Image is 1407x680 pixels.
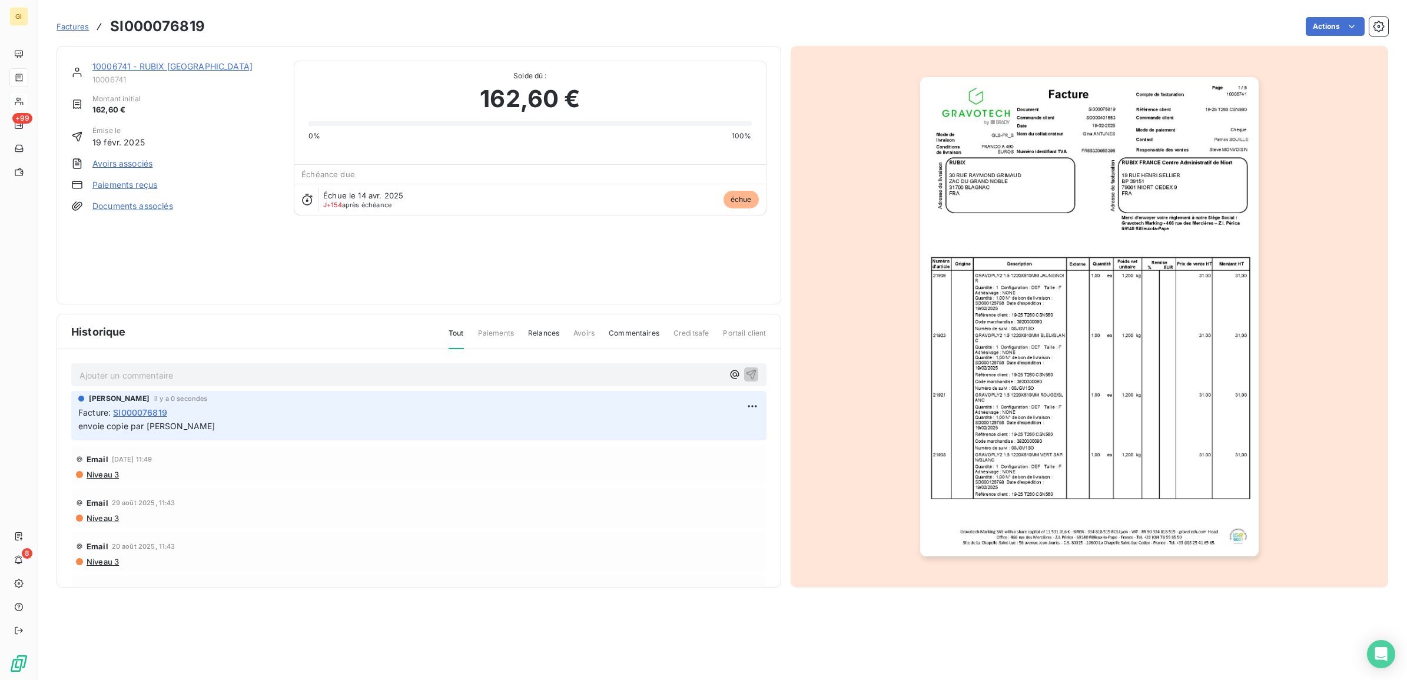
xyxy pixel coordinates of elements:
[85,557,119,566] span: Niveau 3
[112,456,152,463] span: [DATE] 11:49
[609,328,659,348] span: Commentaires
[113,406,167,419] span: SI000076819
[87,455,108,464] span: Email
[87,498,108,507] span: Email
[12,113,32,124] span: +99
[92,94,141,104] span: Montant initial
[9,654,28,673] img: Logo LeanPay
[573,328,595,348] span: Avoirs
[723,328,766,348] span: Portail client
[71,324,126,340] span: Historique
[110,16,205,37] h3: SI000076819
[112,543,175,550] span: 20 août 2025, 11:43
[9,7,28,26] div: GI
[22,548,32,559] span: 8
[323,201,342,209] span: J+154
[1306,17,1365,36] button: Actions
[78,421,215,431] span: envoie copie par [PERSON_NAME]
[112,586,173,593] span: 11 août 2025, 11:46
[480,81,580,117] span: 162,60 €
[1367,640,1395,668] div: Open Intercom Messenger
[92,200,173,212] a: Documents associés
[92,75,280,84] span: 10006741
[449,328,464,349] span: Tout
[478,328,514,348] span: Paiements
[732,131,752,141] span: 100%
[308,131,320,141] span: 0%
[92,158,152,170] a: Avoirs associés
[92,136,145,148] span: 19 févr. 2025
[57,21,89,32] a: Factures
[87,542,108,551] span: Email
[154,395,208,402] span: il y a 0 secondes
[87,585,108,595] span: Email
[85,470,119,479] span: Niveau 3
[308,71,751,81] span: Solde dû :
[920,77,1259,556] img: invoice_thumbnail
[323,201,391,208] span: après échéance
[78,406,111,419] span: Facture :
[323,191,403,200] span: Échue le 14 avr. 2025
[112,499,175,506] span: 29 août 2025, 11:43
[85,513,119,523] span: Niveau 3
[92,179,157,191] a: Paiements reçus
[528,328,559,348] span: Relances
[673,328,709,348] span: Creditsafe
[301,170,355,179] span: Échéance due
[724,191,759,208] span: échue
[89,393,150,404] span: [PERSON_NAME]
[92,61,253,71] a: 10006741 - RUBIX [GEOGRAPHIC_DATA]
[57,22,89,31] span: Factures
[92,104,141,116] span: 162,60 €
[92,125,145,136] span: Émise le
